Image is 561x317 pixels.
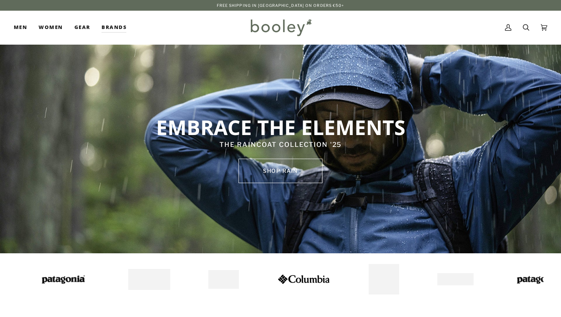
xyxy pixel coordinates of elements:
[247,16,314,39] img: Booley
[74,24,90,31] span: Gear
[116,114,445,140] p: EMBRACE THE ELEMENTS
[14,24,27,31] span: Men
[102,24,127,31] span: Brands
[69,11,96,44] a: Gear
[14,11,33,44] a: Men
[39,24,63,31] span: Women
[33,11,68,44] a: Women
[217,2,345,8] p: Free Shipping in [GEOGRAPHIC_DATA] on Orders €50+
[96,11,132,44] a: Brands
[116,140,445,150] p: THE RAINCOAT COLLECTION '25
[239,159,322,183] a: SHOP rain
